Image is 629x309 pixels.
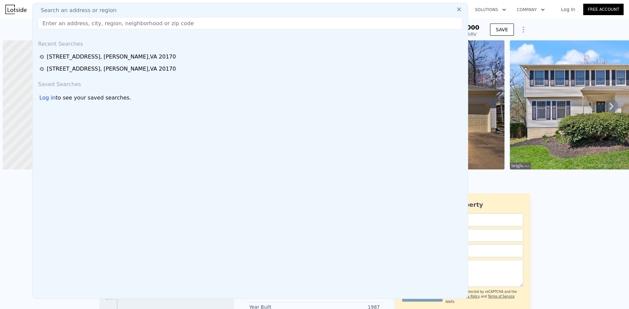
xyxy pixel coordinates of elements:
[488,295,515,298] a: Terms of Service
[56,94,131,102] span: to see your saved searches.
[583,4,624,15] a: Free Account
[38,17,462,29] input: Enter an address, city, region, neighborhood or zip code
[47,65,176,73] div: [STREET_ADDRESS] , [PERSON_NAME] , VA 20170
[35,75,465,91] div: Saved Searches
[35,6,116,14] span: Search an address or region
[47,53,176,61] div: [STREET_ADDRESS] , [PERSON_NAME] , VA 20170
[517,23,530,36] button: Show Options
[5,5,27,14] img: Lotside
[105,296,115,301] tspan: $384
[39,65,463,73] a: [STREET_ADDRESS], [PERSON_NAME],VA 20170
[553,6,583,13] a: Log In
[39,53,463,61] a: [STREET_ADDRESS], [PERSON_NAME],VA 20170
[458,295,480,298] a: Privacy Policy
[490,24,514,36] button: SAVE
[39,94,56,102] div: Log in
[469,4,512,16] button: Solutions
[512,4,550,16] button: Company
[35,35,465,51] div: Recent Searches
[445,289,523,304] div: This site is protected by reCAPTCHA and the Google and apply.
